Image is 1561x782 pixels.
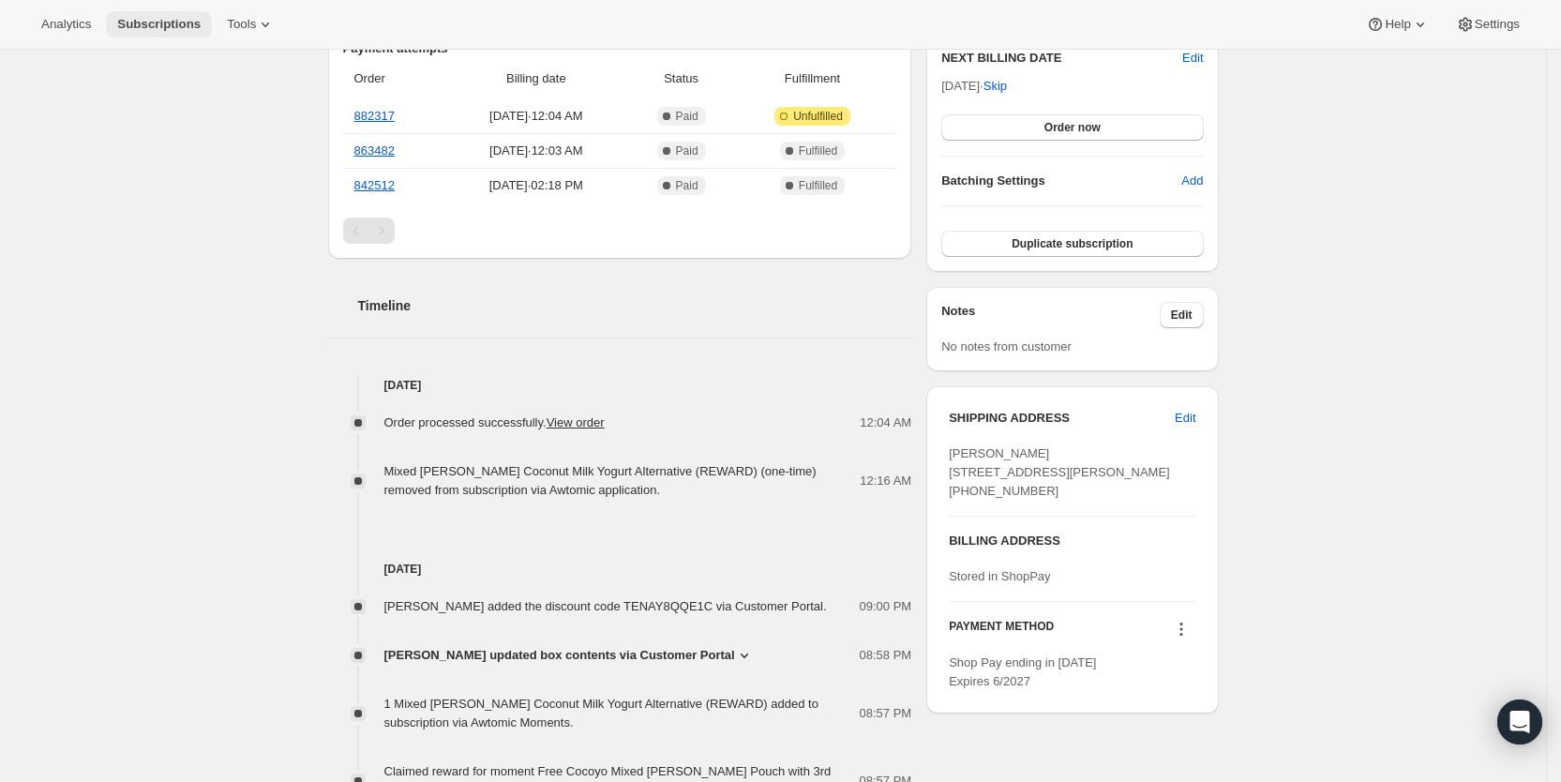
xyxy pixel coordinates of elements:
a: 842512 [354,178,395,192]
span: Edit [1175,409,1195,428]
span: Help [1385,17,1410,32]
span: Stored in ShopPay [949,569,1050,583]
nav: Pagination [343,218,897,244]
span: Settings [1475,17,1520,32]
span: Edit [1171,308,1193,323]
span: [DATE] · 12:04 AM [449,107,623,126]
span: 08:58 PM [860,646,912,665]
span: Order processed successfully. [384,415,605,429]
span: Status [634,69,728,88]
button: Add [1170,166,1214,196]
span: Paid [676,109,698,124]
span: Fulfilled [799,178,837,193]
div: Open Intercom Messenger [1497,699,1542,744]
span: Add [1181,172,1203,190]
span: 12:04 AM [860,414,911,432]
button: Edit [1163,403,1207,433]
h3: Notes [941,302,1160,328]
span: [PERSON_NAME] updated box contents via Customer Portal [384,646,735,665]
a: View order [547,415,605,429]
button: Tools [216,11,286,38]
h4: [DATE] [328,376,912,395]
span: [PERSON_NAME] added the discount code TENAY8QQE1C via Customer Portal. [384,599,827,613]
span: 09:00 PM [860,597,912,616]
span: Skip [983,77,1007,96]
h3: BILLING ADDRESS [949,532,1195,550]
span: [DATE] · 02:18 PM [449,176,623,195]
a: 882317 [354,109,395,123]
span: Paid [676,178,698,193]
h6: Batching Settings [941,172,1181,190]
h2: Timeline [358,296,912,315]
h2: NEXT BILLING DATE [941,49,1182,68]
h3: PAYMENT METHOD [949,619,1054,644]
button: Settings [1445,11,1531,38]
a: 863482 [354,143,395,158]
span: Fulfilled [799,143,837,158]
button: [PERSON_NAME] updated box contents via Customer Portal [384,646,754,665]
span: Subscriptions [117,17,201,32]
button: Order now [941,114,1203,141]
span: 12:16 AM [860,472,911,490]
button: Analytics [30,11,102,38]
h3: SHIPPING ADDRESS [949,409,1175,428]
span: Fulfillment [740,69,885,88]
span: Tools [227,17,256,32]
h4: [DATE] [328,560,912,579]
button: Help [1355,11,1440,38]
span: Order now [1044,120,1101,135]
span: Paid [676,143,698,158]
button: Edit [1160,302,1204,328]
button: Duplicate subscription [941,231,1203,257]
th: Order [343,58,444,99]
span: [DATE] · 12:03 AM [449,142,623,160]
span: [DATE] · [941,79,1007,93]
button: Edit [1182,49,1203,68]
span: 1 Mixed [PERSON_NAME] Coconut Milk Yogurt Alternative (REWARD) added to subscription via Awtomic ... [384,697,818,729]
span: Unfulfilled [793,109,843,124]
span: Shop Pay ending in [DATE] Expires 6/2027 [949,655,1096,688]
button: Skip [972,71,1018,101]
span: Duplicate subscription [1012,236,1133,251]
span: Mixed [PERSON_NAME] Coconut Milk Yogurt Alternative (REWARD) (one-time) removed from subscription... [384,464,817,497]
span: Analytics [41,17,91,32]
span: [PERSON_NAME] [STREET_ADDRESS][PERSON_NAME] [PHONE_NUMBER] [949,446,1170,498]
button: Subscriptions [106,11,212,38]
span: 08:57 PM [860,704,912,723]
span: Billing date [449,69,623,88]
span: No notes from customer [941,339,1072,353]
